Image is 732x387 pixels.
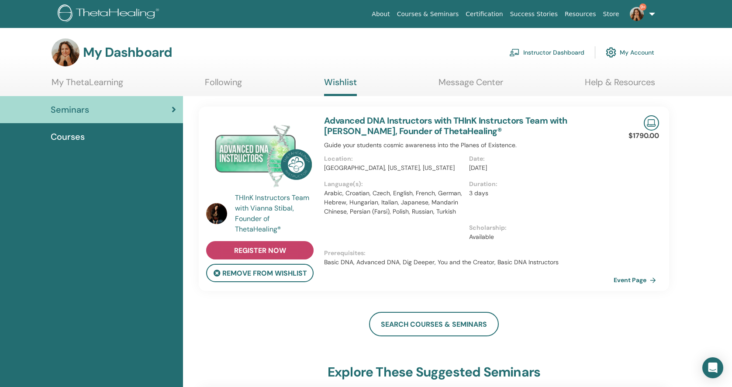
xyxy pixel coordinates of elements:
[235,193,316,235] a: THInK Instructors Team with Vianna Stibal, Founder of ThetaHealing®
[83,45,172,60] h3: My Dashboard
[585,77,655,94] a: Help & Resources
[628,131,659,141] p: $1790.00
[639,3,646,10] span: 9+
[469,163,609,173] p: [DATE]
[394,6,463,22] a: Courses & Seminars
[206,264,314,282] button: remove from wishlist
[600,6,623,22] a: Store
[328,364,540,380] h3: explore these suggested seminars
[324,163,464,173] p: [GEOGRAPHIC_DATA], [US_STATE], [US_STATE]
[462,6,506,22] a: Certification
[58,4,162,24] img: logo.png
[469,232,609,242] p: Available
[51,103,89,116] span: Seminars
[509,48,520,56] img: chalkboard-teacher.svg
[469,154,609,163] p: Date :
[702,357,723,378] div: Open Intercom Messenger
[324,258,614,267] p: Basic DNA, Advanced DNA, Dig Deeper, You and the Creator, Basic DNA Instructors
[469,223,609,232] p: Scholarship :
[206,115,314,195] img: Advanced DNA Instructors
[324,249,614,258] p: Prerequisites :
[606,43,654,62] a: My Account
[509,43,584,62] a: Instructor Dashboard
[324,141,614,150] p: Guide your students cosmic awareness into the Planes of Existence.
[469,180,609,189] p: Duration :
[52,38,79,66] img: default.jpg
[324,180,464,189] p: Language(s) :
[51,130,85,143] span: Courses
[469,189,609,198] p: 3 days
[206,203,227,224] img: default.jpg
[561,6,600,22] a: Resources
[324,189,464,216] p: Arabic, Croatian, Czech, English, French, German, Hebrew, Hungarian, Italian, Japanese, Mandarin ...
[324,77,357,96] a: Wishlist
[324,154,464,163] p: Location :
[206,241,314,259] a: register now
[52,77,123,94] a: My ThetaLearning
[644,115,659,131] img: Live Online Seminar
[507,6,561,22] a: Success Stories
[368,6,393,22] a: About
[630,7,644,21] img: default.jpg
[614,273,659,287] a: Event Page
[324,115,567,137] a: Advanced DNA Instructors with THInK Instructors Team with [PERSON_NAME], Founder of ThetaHealing®
[369,312,499,336] a: search courses & seminars
[205,77,242,94] a: Following
[439,77,503,94] a: Message Center
[606,45,616,60] img: cog.svg
[234,246,286,255] span: register now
